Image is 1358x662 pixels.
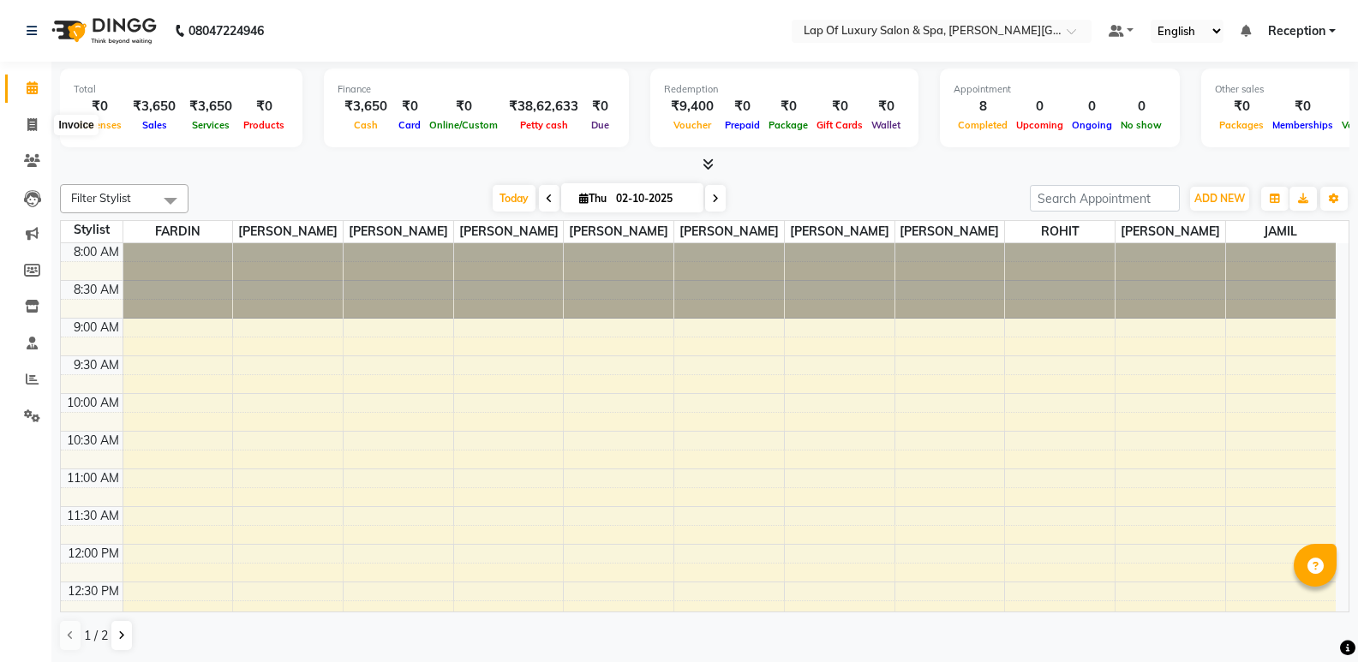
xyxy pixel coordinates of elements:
div: Redemption [664,82,905,97]
div: ₹0 [1215,97,1268,116]
div: 11:00 AM [63,469,123,487]
div: 0 [1116,97,1166,116]
span: Card [394,119,425,131]
div: 0 [1012,97,1068,116]
span: Wallet [867,119,905,131]
span: Gift Cards [812,119,867,131]
span: Petty cash [516,119,572,131]
div: 9:30 AM [70,356,123,374]
span: Packages [1215,119,1268,131]
span: Today [493,185,535,212]
button: ADD NEW [1190,187,1249,211]
div: Stylist [61,221,123,239]
div: ₹0 [721,97,764,116]
span: JAMIL [1226,221,1336,242]
div: ₹0 [585,97,615,116]
div: 12:00 PM [64,545,123,563]
span: Products [239,119,289,131]
div: 8 [954,97,1012,116]
div: 10:30 AM [63,432,123,450]
div: ₹0 [239,97,289,116]
div: ₹3,650 [338,97,394,116]
div: Appointment [954,82,1166,97]
span: Package [764,119,812,131]
div: ₹3,650 [182,97,239,116]
span: Prepaid [721,119,764,131]
span: [PERSON_NAME] [785,221,894,242]
span: Ongoing [1068,119,1116,131]
span: [PERSON_NAME] [1116,221,1225,242]
div: Invoice [54,115,98,135]
div: ₹0 [867,97,905,116]
div: 8:00 AM [70,243,123,261]
span: Voucher [669,119,715,131]
span: Services [188,119,234,131]
span: ADD NEW [1194,192,1245,205]
div: ₹0 [1268,97,1337,116]
div: ₹0 [812,97,867,116]
span: Reception [1268,22,1325,40]
span: [PERSON_NAME] [674,221,784,242]
span: FARDIN [123,221,233,242]
span: [PERSON_NAME] [564,221,673,242]
span: Memberships [1268,119,1337,131]
span: ROHIT [1005,221,1115,242]
span: 1 / 2 [84,627,108,645]
div: Total [74,82,289,97]
span: [PERSON_NAME] [233,221,343,242]
div: ₹0 [764,97,812,116]
div: 10:00 AM [63,394,123,412]
span: Cash [350,119,382,131]
div: ₹3,650 [126,97,182,116]
span: Due [587,119,613,131]
span: [PERSON_NAME] [895,221,1005,242]
div: ₹0 [394,97,425,116]
span: Filter Stylist [71,191,131,205]
div: ₹0 [425,97,502,116]
div: 11:30 AM [63,507,123,525]
div: ₹9,400 [664,97,721,116]
div: ₹0 [74,97,126,116]
span: [PERSON_NAME] [454,221,564,242]
div: ₹38,62,633 [502,97,585,116]
div: 9:00 AM [70,319,123,337]
span: [PERSON_NAME] [344,221,453,242]
span: Upcoming [1012,119,1068,131]
input: Search Appointment [1030,185,1180,212]
b: 08047224946 [188,7,264,55]
img: logo [44,7,161,55]
span: Online/Custom [425,119,502,131]
span: Thu [575,192,611,205]
div: 8:30 AM [70,281,123,299]
input: 2025-10-02 [611,186,697,212]
div: Finance [338,82,615,97]
span: Sales [138,119,171,131]
span: No show [1116,119,1166,131]
div: 0 [1068,97,1116,116]
div: 12:30 PM [64,582,123,600]
span: Completed [954,119,1012,131]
